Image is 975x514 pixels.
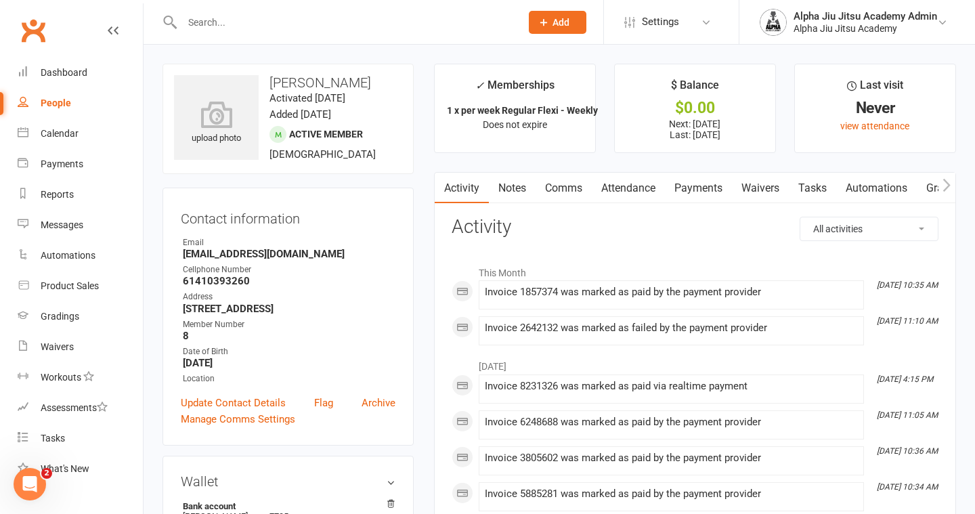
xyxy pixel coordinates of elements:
div: Automations [41,250,95,261]
div: Messages [41,219,83,230]
i: [DATE] 11:05 AM [877,410,938,420]
i: [DATE] 11:10 AM [877,316,938,326]
div: Member Number [183,318,395,331]
a: Payments [18,149,143,179]
div: Tasks [41,433,65,444]
p: Next: [DATE] Last: [DATE] [627,119,763,140]
div: Dashboard [41,67,87,78]
li: This Month [452,259,938,280]
i: [DATE] 4:15 PM [877,374,933,384]
div: Invoice 2642132 was marked as failed by the payment provider [485,322,858,334]
div: Invoice 8231326 was marked as paid via realtime payment [485,381,858,392]
a: Gradings [18,301,143,332]
strong: [DATE] [183,357,395,369]
i: ✓ [475,79,484,92]
img: thumb_image1751406779.png [760,9,787,36]
div: Invoice 5885281 was marked as paid by the payment provider [485,488,858,500]
a: Waivers [18,332,143,362]
a: Messages [18,210,143,240]
span: 2 [41,468,52,479]
div: Calendar [41,128,79,139]
i: [DATE] 10:35 AM [877,280,938,290]
div: Alpha Jiu Jitsu Academy Admin [794,10,937,22]
a: Activity [435,173,489,204]
div: Cellphone Number [183,263,395,276]
input: Search... [178,13,511,32]
div: upload photo [174,101,259,146]
a: Update Contact Details [181,395,286,411]
span: Add [552,17,569,28]
span: Active member [289,129,363,140]
h3: Wallet [181,474,395,489]
div: Invoice 1857374 was marked as paid by the payment provider [485,286,858,298]
a: Automations [836,173,917,204]
h3: Activity [452,217,938,238]
a: Workouts [18,362,143,393]
strong: [EMAIL_ADDRESS][DOMAIN_NAME] [183,248,395,260]
a: view attendance [840,121,909,131]
h3: [PERSON_NAME] [174,75,402,90]
div: Workouts [41,372,81,383]
div: $0.00 [627,101,763,115]
strong: 8 [183,330,395,342]
div: People [41,98,71,108]
a: Reports [18,179,143,210]
a: Waivers [732,173,789,204]
div: Alpha Jiu Jitsu Academy [794,22,937,35]
div: Date of Birth [183,345,395,358]
a: Archive [362,395,395,411]
span: [DEMOGRAPHIC_DATA] [269,148,376,160]
strong: 1 x per week Regular Flexi - Weekly [447,105,598,116]
i: [DATE] 10:34 AM [877,482,938,492]
time: Added [DATE] [269,108,331,121]
a: Dashboard [18,58,143,88]
a: Notes [489,173,536,204]
div: $ Balance [671,77,719,101]
li: [DATE] [452,352,938,374]
a: Flag [314,395,333,411]
a: Automations [18,240,143,271]
a: People [18,88,143,119]
div: Location [183,372,395,385]
span: Does not expire [483,119,547,130]
div: Invoice 3805602 was marked as paid by the payment provider [485,452,858,464]
a: What's New [18,454,143,484]
strong: 61410393260 [183,275,395,287]
div: Address [183,291,395,303]
div: Product Sales [41,280,99,291]
div: What's New [41,463,89,474]
div: Gradings [41,311,79,322]
iframe: Intercom live chat [14,468,46,500]
a: Attendance [592,173,665,204]
span: Settings [642,7,679,37]
a: Tasks [18,423,143,454]
div: Never [807,101,943,115]
a: Product Sales [18,271,143,301]
strong: [STREET_ADDRESS] [183,303,395,315]
button: Add [529,11,586,34]
a: Calendar [18,119,143,149]
a: Payments [665,173,732,204]
a: Assessments [18,393,143,423]
div: Memberships [475,77,555,102]
i: [DATE] 10:36 AM [877,446,938,456]
div: Email [183,236,395,249]
h3: Contact information [181,206,395,226]
a: Tasks [789,173,836,204]
a: Clubworx [16,14,50,47]
div: Reports [41,189,74,200]
div: Waivers [41,341,74,352]
time: Activated [DATE] [269,92,345,104]
div: Payments [41,158,83,169]
div: Assessments [41,402,108,413]
div: Last visit [847,77,903,101]
a: Comms [536,173,592,204]
a: Manage Comms Settings [181,411,295,427]
div: Invoice 6248688 was marked as paid by the payment provider [485,416,858,428]
strong: Bank account [183,501,389,511]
